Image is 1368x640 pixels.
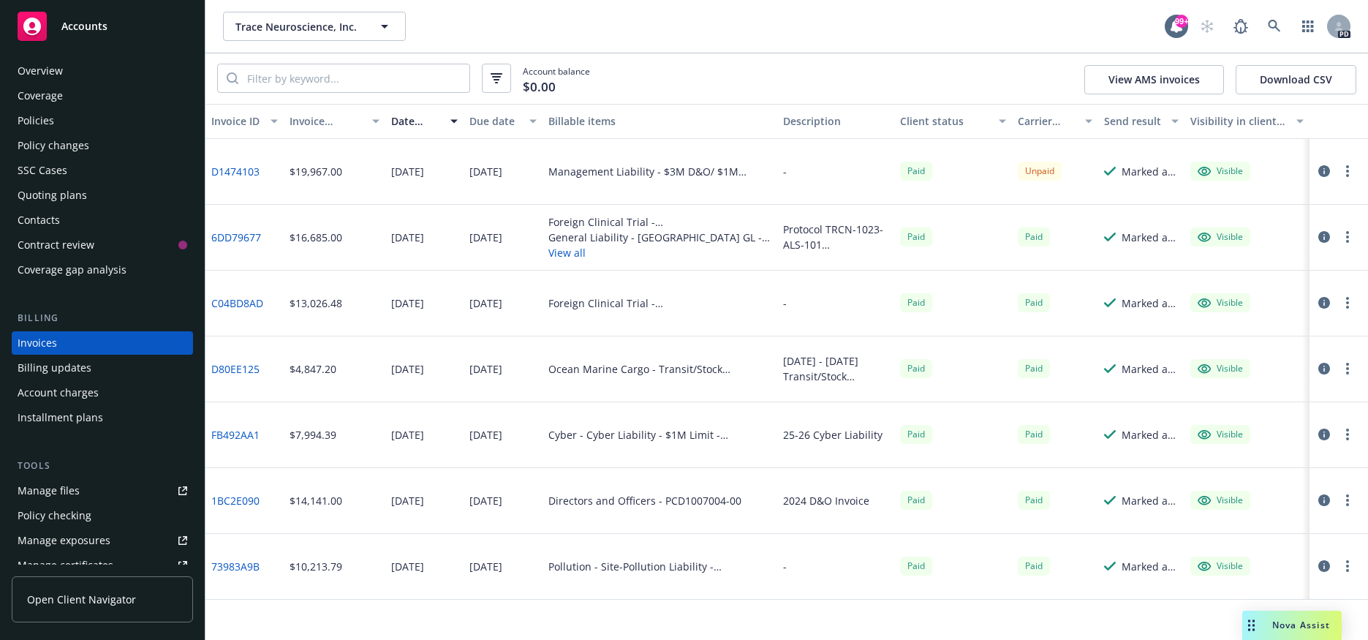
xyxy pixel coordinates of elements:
div: Foreign Clinical Trial - [GEOGRAPHIC_DATA]/TRCN-1023-ALS-101 - MCICET25161 [548,214,771,230]
div: Invoice amount [290,113,363,129]
div: Visibility in client dash [1190,113,1288,129]
a: Account charges [12,381,193,404]
div: Marked as sent [1122,230,1179,245]
div: Visible [1198,428,1243,441]
div: Send result [1104,113,1163,129]
div: [DATE] [391,164,424,179]
div: Policies [18,109,54,132]
a: 73983A9B [211,559,260,574]
a: Manage files [12,479,193,502]
div: Marked as sent [1122,559,1179,574]
div: [DATE] [469,361,502,377]
div: Billing [12,311,193,325]
button: Invoice amount [284,104,385,139]
div: Account charges [18,381,99,404]
button: Carrier status [1012,104,1098,139]
div: Foreign Clinical Trial - [GEOGRAPHIC_DATA]/[GEOGRAPHIC_DATA] - MCICT25111 [548,295,771,311]
a: Search [1260,12,1289,41]
div: Visible [1198,165,1243,178]
div: Coverage [18,84,63,108]
div: Manage files [18,479,80,502]
a: SSC Cases [12,159,193,182]
a: Accounts [12,6,193,47]
div: [DATE] [391,295,424,311]
a: Report a Bug [1226,12,1255,41]
button: View all [548,245,771,260]
button: Description [777,104,895,139]
span: Nova Assist [1272,619,1330,631]
a: Manage certificates [12,554,193,577]
a: Overview [12,59,193,83]
div: Pollution - Site-Pollution Liability - NY24ESPZ0HDMYIC [548,559,771,574]
div: Quoting plans [18,184,87,207]
div: $4,847.20 [290,361,336,377]
a: 6DD79677 [211,230,261,245]
button: Nova Assist [1242,611,1342,640]
div: Drag to move [1242,611,1261,640]
button: Visibility in client dash [1184,104,1310,139]
div: Manage certificates [18,554,113,577]
div: - [783,559,787,574]
div: $14,141.00 [290,493,342,508]
span: Paid [900,227,932,246]
a: Manage exposures [12,529,193,552]
div: [DATE] [391,427,424,443]
div: Paid [900,557,932,575]
div: Manage exposures [18,529,110,552]
div: Paid [1018,425,1050,443]
div: - [783,295,787,311]
div: Policy changes [18,134,89,157]
a: Switch app [1293,12,1323,41]
div: Contacts [18,208,60,232]
div: Protocol TRCN-1023-ALS-101 [GEOGRAPHIC_DATA] & [GEOGRAPHIC_DATA]. Payment due upon receipt. Thank... [783,222,889,252]
input: Filter by keyword... [238,64,469,92]
span: Accounts [61,20,107,32]
div: Paid [900,425,932,443]
span: Paid [1018,359,1050,377]
span: Open Client Navigator [27,592,136,607]
div: Description [783,113,889,129]
div: Date issued [391,113,442,129]
span: Paid [1018,293,1050,312]
div: [DATE] [469,295,502,311]
div: Billing updates [18,356,91,380]
div: - [783,164,787,179]
a: 1BC2E090 [211,493,260,508]
div: Carrier status [1018,113,1076,129]
span: Paid [1018,557,1050,575]
span: Paid [900,491,932,509]
div: [DATE] [391,230,424,245]
a: FB492AA1 [211,427,260,443]
div: [DATE] - [DATE] Transit/Stock Throughput Policy [783,353,889,384]
div: $19,967.00 [290,164,342,179]
div: Paid [900,293,932,312]
div: Marked as sent [1122,427,1179,443]
div: Ocean Marine Cargo - Transit/Stock Throughput - FAL-305766 [548,361,771,377]
div: 99+ [1175,15,1188,28]
div: Invoice ID [211,113,262,129]
div: Coverage gap analysis [18,258,126,282]
div: Visible [1198,362,1243,375]
div: Contract review [18,233,94,257]
a: D1474103 [211,164,260,179]
div: [DATE] [469,427,502,443]
div: 25-26 Cyber Liability [783,427,883,443]
button: Invoice ID [205,104,284,139]
div: Paid [1018,227,1050,246]
div: Client status [900,113,990,129]
div: SSC Cases [18,159,67,182]
div: [DATE] [391,361,424,377]
div: Policy checking [18,504,91,527]
a: Contract review [12,233,193,257]
button: Download CSV [1236,65,1356,94]
div: $10,213.79 [290,559,342,574]
div: $16,685.00 [290,230,342,245]
div: General Liability - [GEOGRAPHIC_DATA] GL - MCICET25163 [548,230,771,245]
div: [DATE] [469,164,502,179]
div: Due date [469,113,520,129]
div: Paid [1018,491,1050,509]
